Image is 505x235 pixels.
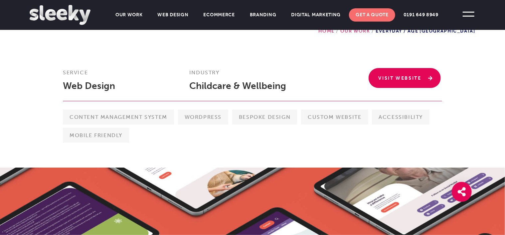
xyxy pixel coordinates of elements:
[318,28,335,34] a: Home
[63,128,129,143] span: Mobile friendly
[335,28,340,34] span: /
[63,110,174,124] span: Content Management System
[301,110,368,124] span: Custom Website
[109,8,149,22] a: Our Work
[63,69,88,76] strong: Service
[349,8,395,22] a: Get A Quote
[243,8,283,22] a: Branding
[30,5,90,25] img: Sleeky Web Design Newcastle
[285,8,348,22] a: Digital Marketing
[151,8,195,22] a: Web Design
[189,69,220,76] strong: Industry
[63,80,115,91] a: Web Design
[369,68,441,88] a: Visit Website
[340,28,370,34] a: Our Work
[178,110,228,124] span: Wordpress
[370,28,376,34] span: /
[189,80,286,91] a: Childcare & Wellbeing
[397,8,445,22] a: 0191 649 8949
[372,110,429,124] span: Accessibility
[232,110,297,124] span: Bespoke Design
[197,8,242,22] a: Ecommerce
